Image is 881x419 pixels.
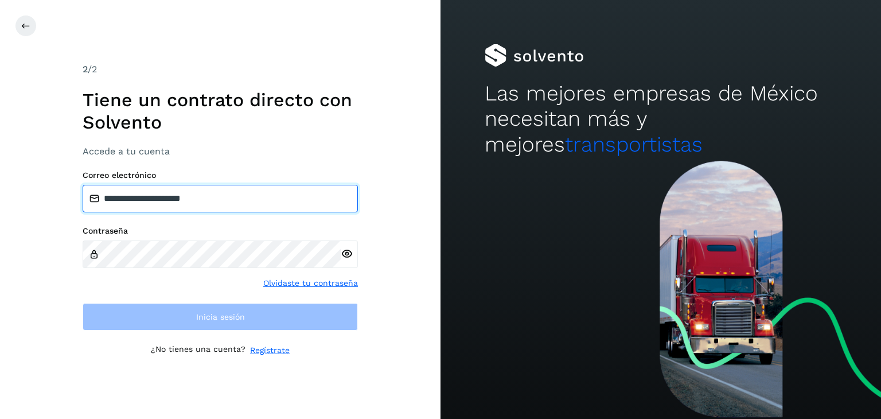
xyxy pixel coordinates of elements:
a: Regístrate [250,344,290,356]
h3: Accede a tu cuenta [83,146,358,157]
button: Inicia sesión [83,303,358,331]
h2: Las mejores empresas de México necesitan más y mejores [485,81,837,157]
label: Correo electrónico [83,170,358,180]
p: ¿No tienes una cuenta? [151,344,245,356]
span: 2 [83,64,88,75]
div: /2 [83,63,358,76]
h1: Tiene un contrato directo con Solvento [83,89,358,133]
span: Inicia sesión [196,313,245,321]
a: Olvidaste tu contraseña [263,277,358,289]
span: transportistas [565,132,703,157]
label: Contraseña [83,226,358,236]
